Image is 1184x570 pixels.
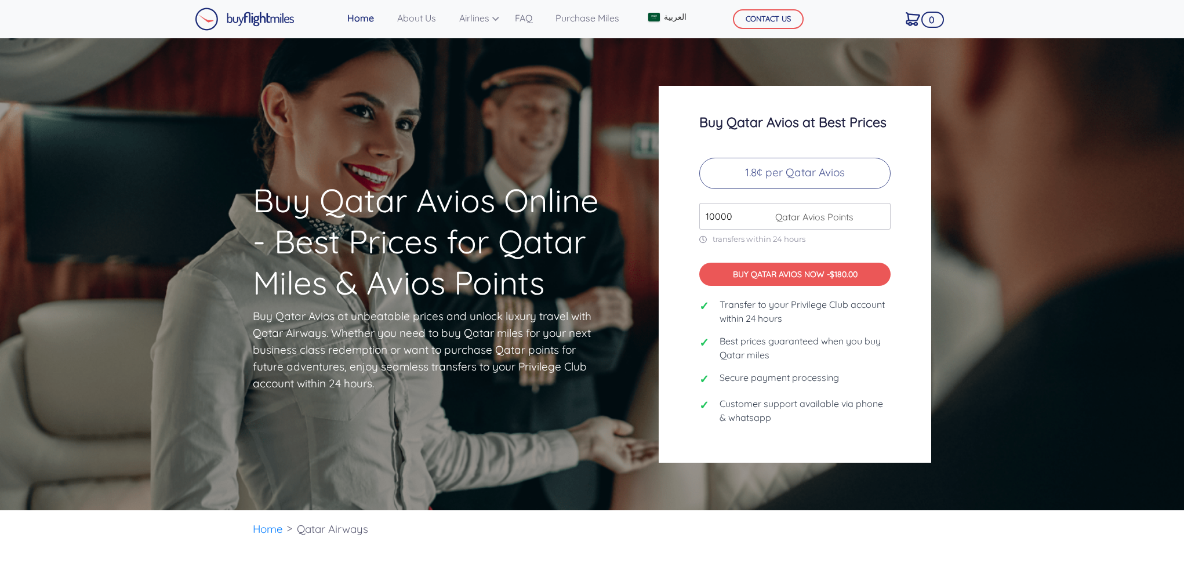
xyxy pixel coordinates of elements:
img: Buy Flight Miles Logo [195,8,295,31]
span: Transfer to your Privilege Club account within 24 hours [720,297,891,325]
a: FAQ [510,6,537,30]
a: Buy Flight Miles Logo [195,5,295,34]
a: 0 [901,6,925,31]
p: transfers within 24 hours [699,234,891,244]
span: ✓ [699,371,711,388]
span: Secure payment processing [720,371,839,384]
a: العربية [644,6,690,28]
span: Customer support available via phone & whatsapp [720,397,891,424]
h1: Buy Qatar Avios Online - Best Prices for Qatar Miles & Avios Points [253,114,613,303]
span: العربية [664,11,687,23]
span: $180.00 [830,269,858,279]
img: Cart [906,12,920,26]
a: Home [343,6,379,30]
span: ✓ [699,334,711,351]
span: ✓ [699,397,711,414]
span: Best prices guaranteed when you buy Qatar miles [720,334,891,362]
a: About Us [393,6,441,30]
img: Arabic [648,13,660,21]
p: 1.8¢ per Qatar Avios [699,158,891,189]
button: BUY QATAR AVIOS NOW -$180.00 [699,263,891,286]
a: Airlines [455,6,496,30]
span: ✓ [699,297,711,315]
p: Buy Qatar Avios at unbeatable prices and unlock luxury travel with Qatar Airways. Whether you nee... [253,308,595,392]
span: Qatar Avios Points [769,210,854,224]
a: Home [253,522,283,536]
a: Purchase Miles [551,6,624,30]
span: 0 [921,12,944,28]
li: Qatar Airways [291,510,374,548]
h3: Buy Qatar Avios at Best Prices [699,115,891,130]
button: CONTACT US [733,9,804,29]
